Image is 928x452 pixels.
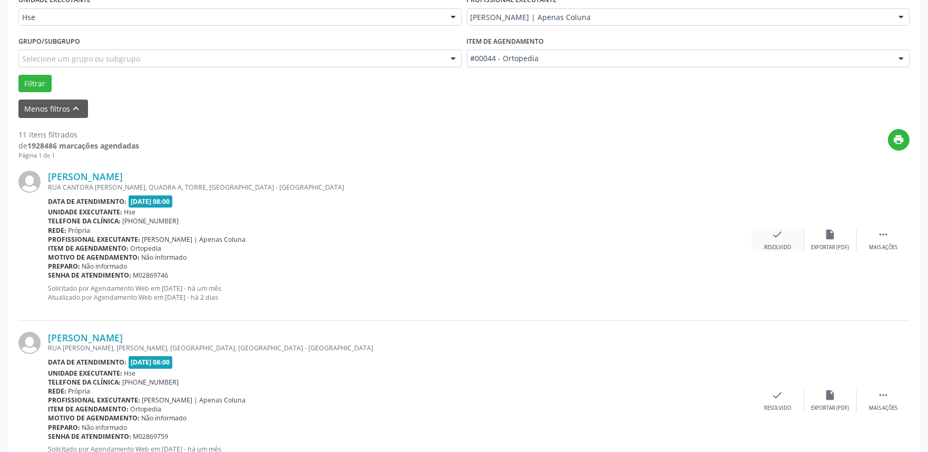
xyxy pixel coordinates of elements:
[123,217,179,225] span: [PHONE_NUMBER]
[22,12,440,23] span: Hse
[48,332,123,343] a: [PERSON_NAME]
[48,423,80,432] b: Preparo:
[877,389,889,401] i: 
[18,171,41,193] img: img
[48,387,66,396] b: Rede:
[772,229,784,240] i: check
[124,208,136,217] span: Hse
[133,271,169,280] span: M02869746
[48,262,80,271] b: Preparo:
[69,387,91,396] span: Própria
[142,253,187,262] span: Não informado
[18,332,41,354] img: img
[131,405,162,414] span: Ortopedia
[123,378,179,387] span: [PHONE_NUMBER]
[48,226,66,235] b: Rede:
[764,244,791,251] div: Resolvido
[48,244,129,253] b: Item de agendamento:
[142,414,187,422] span: Não informado
[142,235,246,244] span: [PERSON_NAME] | Apenas Coluna
[48,253,140,262] b: Motivo de agendamento:
[467,33,544,50] label: Item de agendamento
[131,244,162,253] span: Ortopedia
[825,389,836,401] i: insert_drive_file
[48,396,140,405] b: Profissional executante:
[869,244,897,251] div: Mais ações
[48,405,129,414] b: Item de agendamento:
[48,432,131,441] b: Senha de atendimento:
[48,414,140,422] b: Motivo de agendamento:
[48,369,122,378] b: Unidade executante:
[812,244,849,251] div: Exportar (PDF)
[82,423,128,432] span: Não informado
[48,343,751,352] div: RUA [PERSON_NAME], [PERSON_NAME], [GEOGRAPHIC_DATA], [GEOGRAPHIC_DATA] - [GEOGRAPHIC_DATA]
[18,140,139,151] div: de
[129,356,173,368] span: [DATE] 08:00
[48,284,751,302] p: Solicitado por Agendamento Web em [DATE] - há um mês Atualizado por Agendamento Web em [DATE] - h...
[69,226,91,235] span: Própria
[812,405,849,412] div: Exportar (PDF)
[129,195,173,208] span: [DATE] 08:00
[48,358,126,367] b: Data de atendimento:
[82,262,128,271] span: Não informado
[471,12,888,23] span: [PERSON_NAME] | Apenas Coluna
[48,378,121,387] b: Telefone da clínica:
[18,75,52,93] button: Filtrar
[825,229,836,240] i: insert_drive_file
[142,396,246,405] span: [PERSON_NAME] | Apenas Coluna
[48,197,126,206] b: Data de atendimento:
[48,183,751,192] div: RUA CANTORA [PERSON_NAME], QUADRA A, TORRE, [GEOGRAPHIC_DATA] - [GEOGRAPHIC_DATA]
[48,271,131,280] b: Senha de atendimento:
[48,208,122,217] b: Unidade executante:
[772,389,784,401] i: check
[48,171,123,182] a: [PERSON_NAME]
[471,53,888,64] span: #00044 - Ortopedia
[18,100,88,118] button: Menos filtroskeyboard_arrow_up
[869,405,897,412] div: Mais ações
[48,235,140,244] b: Profissional executante:
[888,129,910,151] button: print
[27,141,139,151] strong: 1928486 marcações agendadas
[124,369,136,378] span: Hse
[18,151,139,160] div: Página 1 de 1
[71,103,82,114] i: keyboard_arrow_up
[18,129,139,140] div: 11 itens filtrados
[133,432,169,441] span: M02869759
[893,134,905,145] i: print
[764,405,791,412] div: Resolvido
[48,217,121,225] b: Telefone da clínica:
[877,229,889,240] i: 
[18,33,80,50] label: Grupo/Subgrupo
[22,53,140,64] span: Selecione um grupo ou subgrupo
